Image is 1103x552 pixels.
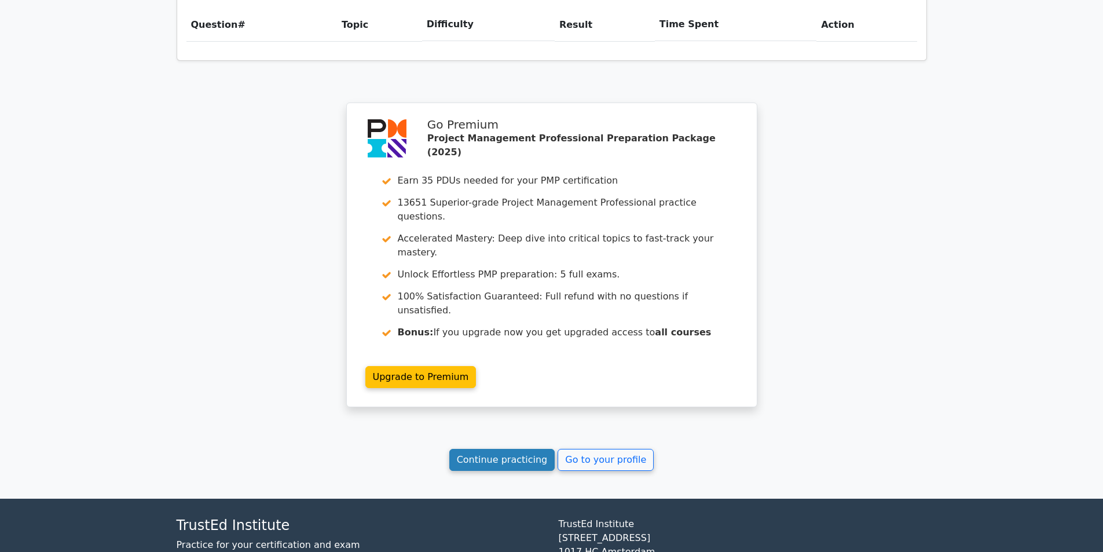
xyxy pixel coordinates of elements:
[449,449,555,471] a: Continue practicing
[337,8,422,41] th: Topic
[177,539,360,550] a: Practice for your certification and exam
[365,366,477,388] a: Upgrade to Premium
[191,19,238,30] span: Question
[655,8,816,41] th: Time Spent
[558,449,654,471] a: Go to your profile
[177,517,545,534] h4: TrustEd Institute
[186,8,337,41] th: #
[816,8,917,41] th: Action
[422,8,555,41] th: Difficulty
[555,8,655,41] th: Result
